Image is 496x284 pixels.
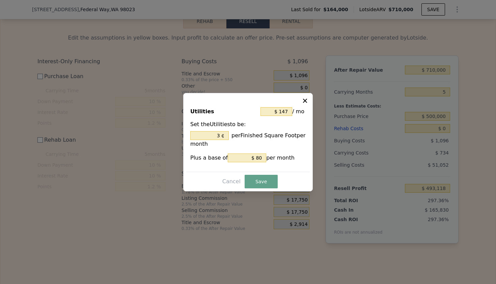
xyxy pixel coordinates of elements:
[292,105,304,118] span: / mo
[190,105,258,118] div: Utilities
[190,155,228,161] span: Plus a base of
[190,120,306,148] div: Set the Utilities to be:
[190,132,306,147] span: per month
[266,155,295,161] span: per month
[220,176,243,187] button: Cancel
[190,131,306,148] div: per Finished Square Foot
[245,175,278,188] button: Save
